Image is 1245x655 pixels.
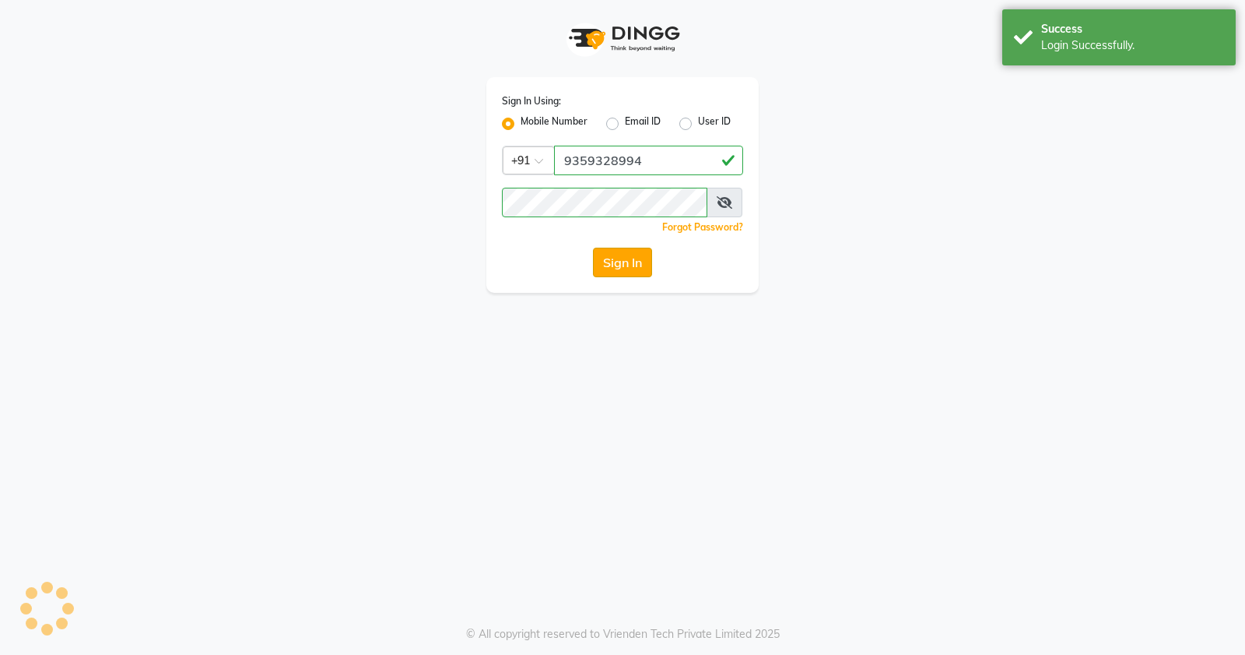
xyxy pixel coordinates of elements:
[502,188,707,217] input: Username
[593,248,652,277] button: Sign In
[560,16,685,62] img: logo1.svg
[502,94,561,108] label: Sign In Using:
[521,114,587,133] label: Mobile Number
[554,146,743,175] input: Username
[1041,21,1224,37] div: Success
[1041,37,1224,54] div: Login Successfully.
[662,221,743,233] a: Forgot Password?
[625,114,661,133] label: Email ID
[698,114,731,133] label: User ID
